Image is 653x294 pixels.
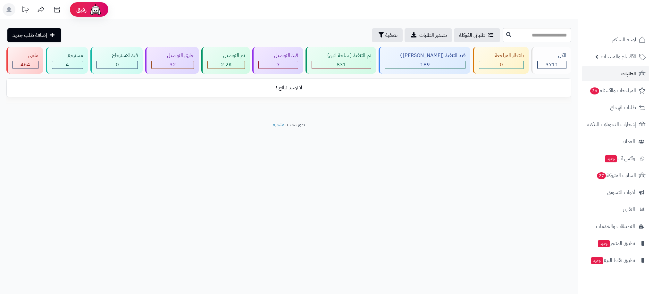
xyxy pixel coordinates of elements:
[200,47,251,74] a: تم التوصيل 2.2K
[377,47,472,74] a: قيد التنفيذ ([PERSON_NAME] ) 189
[582,202,649,217] a: التقارير
[582,83,649,98] a: المراجعات والأسئلة36
[454,28,500,42] a: طلباتي المُوكلة
[582,185,649,200] a: أدوات التسويق
[610,103,636,112] span: طلبات الإرجاع
[385,61,465,69] div: 189
[385,52,466,59] div: قيد التنفيذ ([PERSON_NAME] )
[590,87,599,95] span: 36
[596,222,635,231] span: التطبيقات والخدمات
[52,61,83,69] div: 4
[251,47,304,74] a: قيد التوصيل 7
[582,66,649,81] a: الطلبات
[598,240,610,247] span: جديد
[144,47,200,74] a: جاري التوصيل 32
[582,100,649,115] a: طلبات الإرجاع
[582,253,649,268] a: تطبيق نقاط البيعجديد
[312,61,371,69] div: 831
[337,61,346,69] span: 831
[13,61,38,69] div: 464
[258,52,298,59] div: قيد التوصيل
[259,61,298,69] div: 7
[372,28,403,42] button: تصفية
[7,28,61,42] a: إضافة طلب جديد
[500,61,503,69] span: 0
[590,86,636,95] span: المراجعات والأسئلة
[623,137,635,146] span: العملاء
[151,52,194,59] div: جاري التوصيل
[152,61,194,69] div: 32
[273,121,284,128] a: متجرة
[612,35,636,44] span: لوحة التحكم
[89,47,144,74] a: قيد الاسترجاع 0
[621,69,636,78] span: الطلبات
[479,52,524,59] div: بانتظار المراجعة
[207,52,245,59] div: تم التوصيل
[604,154,635,163] span: وآتس آب
[530,47,573,74] a: الكل3711
[582,236,649,251] a: تطبيق المتجرجديد
[479,61,523,69] div: 0
[89,3,102,16] img: ai-face.png
[605,155,617,162] span: جديد
[66,61,69,69] span: 4
[45,47,89,74] a: مسترجع 4
[582,168,649,183] a: السلات المتروكة27
[21,61,30,69] span: 464
[312,52,371,59] div: تم التنفيذ ( ساحة اتين)
[472,47,530,74] a: بانتظار المراجعة 0
[587,120,636,129] span: إشعارات التحويلات البنكية
[582,117,649,132] a: إشعارات التحويلات البنكية
[582,32,649,47] a: لوحة التحكم
[537,52,566,59] div: الكل
[304,47,377,74] a: تم التنفيذ ( ساحة اتين) 831
[601,52,636,61] span: الأقسام والمنتجات
[116,61,119,69] span: 0
[96,52,138,59] div: قيد الاسترجاع
[597,239,635,248] span: تطبيق المتجر
[591,257,603,264] span: جديد
[17,3,33,18] a: تحديثات المنصة
[596,171,636,180] span: السلات المتروكة
[13,52,38,59] div: ملغي
[420,61,430,69] span: 189
[546,61,558,69] span: 3711
[277,61,280,69] span: 7
[170,61,176,69] span: 32
[405,28,452,42] a: تصدير الطلبات
[590,256,635,265] span: تطبيق نقاط البيع
[76,6,87,13] span: رفيق
[582,134,649,149] a: العملاء
[419,31,447,39] span: تصدير الطلبات
[385,31,398,39] span: تصفية
[582,151,649,166] a: وآتس آبجديد
[7,79,571,97] td: لا توجد نتائج !
[607,188,635,197] span: أدوات التسويق
[459,31,485,39] span: طلباتي المُوكلة
[582,219,649,234] a: التطبيقات والخدمات
[5,47,45,74] a: ملغي 464
[597,172,606,180] span: 27
[221,61,232,69] span: 2.2K
[208,61,245,69] div: 2184
[13,31,47,39] span: إضافة طلب جديد
[52,52,83,59] div: مسترجع
[97,61,138,69] div: 0
[623,205,635,214] span: التقارير
[609,14,647,28] img: logo-2.png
